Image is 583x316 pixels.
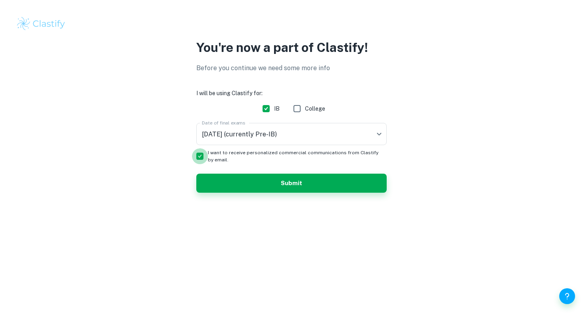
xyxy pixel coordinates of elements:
[16,16,567,32] a: Clastify logo
[305,104,325,113] span: College
[208,149,380,163] span: I want to receive personalized commercial communications from Clastify by email.
[559,288,575,304] button: Help and Feedback
[202,119,245,126] label: Date of final exams
[16,16,66,32] img: Clastify logo
[196,89,387,98] h6: I will be using Clastify for:
[196,63,387,73] p: Before you continue we need some more info
[196,38,387,57] p: You're now a part of Clastify!
[196,123,387,145] div: [DATE] (currently Pre-IB)
[274,104,280,113] span: IB
[196,174,387,193] button: Submit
